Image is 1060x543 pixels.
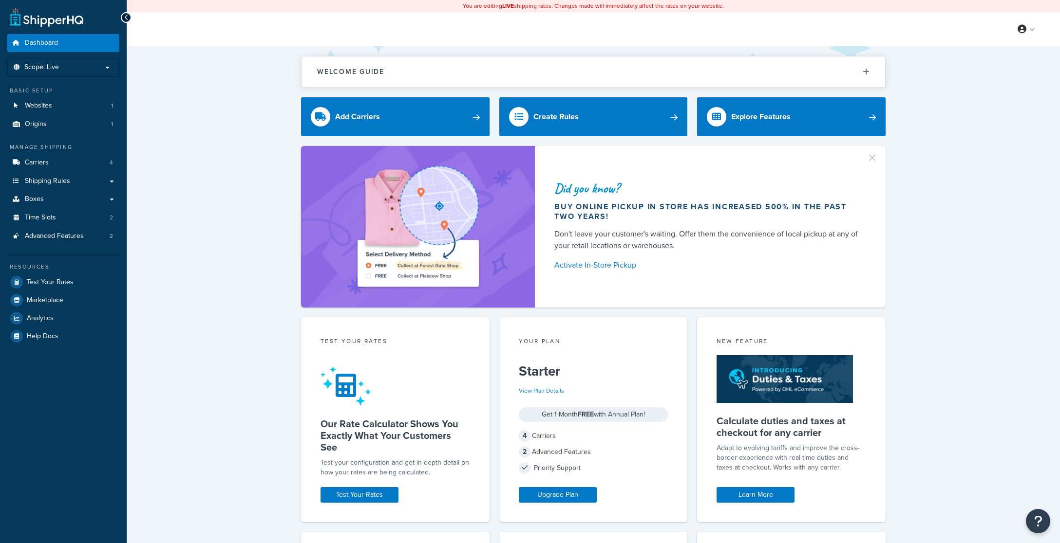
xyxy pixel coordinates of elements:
button: Welcome Guide [302,56,885,87]
a: Test Your Rates [7,273,119,291]
a: Create Rules [499,97,688,136]
a: View Plan Details [519,386,564,395]
span: 2 [519,446,530,458]
div: Carriers [519,429,668,443]
span: Analytics [27,314,54,323]
div: Buy online pickup in store has increased 500% in the past two years! [554,202,862,221]
a: Analytics [7,309,119,327]
span: Boxes [25,195,44,203]
div: Test your rates [321,337,470,348]
div: New Feature [717,337,866,348]
a: Advanced Features2 [7,227,119,245]
div: Your Plan [519,337,668,348]
span: Advanced Features [25,232,84,240]
a: Origins1 [7,115,119,133]
span: Carriers [25,159,49,167]
a: Dashboard [7,34,119,52]
a: Boxes [7,190,119,208]
a: Help Docs [7,327,119,345]
div: Get 1 Month with Annual Plan! [519,407,668,422]
span: 2 [110,232,113,240]
li: Carriers [7,154,119,172]
span: Help Docs [27,332,58,341]
div: Add Carriers [335,110,380,124]
span: Marketplace [27,296,63,305]
div: Don't leave your customer's waiting. Offer them the convenience of local pickup at any of your re... [554,228,862,252]
img: ad-shirt-map-b0359fc47e01cab431d101c4b569394f6a03f54285957d908178d52f29eb9668.png [330,161,506,293]
a: Marketplace [7,291,119,309]
span: Shipping Rules [25,177,70,185]
a: Websites1 [7,97,119,115]
b: LIVE [502,1,514,10]
strong: FREE [578,409,594,419]
button: Open Resource Center [1026,509,1050,533]
li: Advanced Features [7,227,119,245]
span: Scope: Live [24,63,59,72]
span: Dashboard [25,39,58,47]
p: Adapt to evolving tariffs and improve the cross-border experience with real-time duties and taxes... [717,443,866,472]
div: Create Rules [533,110,579,124]
span: 1 [111,102,113,110]
li: Origins [7,115,119,133]
a: Shipping Rules [7,172,119,190]
li: Time Slots [7,209,119,227]
div: Did you know? [554,181,862,195]
span: 2 [110,214,113,222]
div: Resources [7,263,119,271]
a: Test Your Rates [321,487,398,503]
div: Basic Setup [7,87,119,95]
div: Priority Support [519,461,668,475]
span: Time Slots [25,214,56,222]
a: Activate In-Store Pickup [554,258,862,272]
span: 4 [110,159,113,167]
a: Add Carriers [301,97,490,136]
span: Test Your Rates [27,278,74,287]
a: Learn More [717,487,795,503]
li: Websites [7,97,119,115]
a: Carriers4 [7,154,119,172]
h5: Starter [519,363,668,379]
span: 4 [519,430,530,442]
span: 1 [111,120,113,128]
span: Websites [25,102,52,110]
div: Manage Shipping [7,143,119,151]
span: Origins [25,120,47,128]
a: Time Slots2 [7,209,119,227]
a: Explore Features [697,97,886,136]
div: Advanced Features [519,445,668,459]
div: Test your configuration and get in-depth detail on how your rates are being calculated. [321,458,470,477]
h5: Our Rate Calculator Shows You Exactly What Your Customers See [321,418,470,453]
div: Explore Features [731,110,791,124]
h5: Calculate duties and taxes at checkout for any carrier [717,415,866,438]
a: Upgrade Plan [519,487,597,503]
h2: Welcome Guide [317,68,384,75]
